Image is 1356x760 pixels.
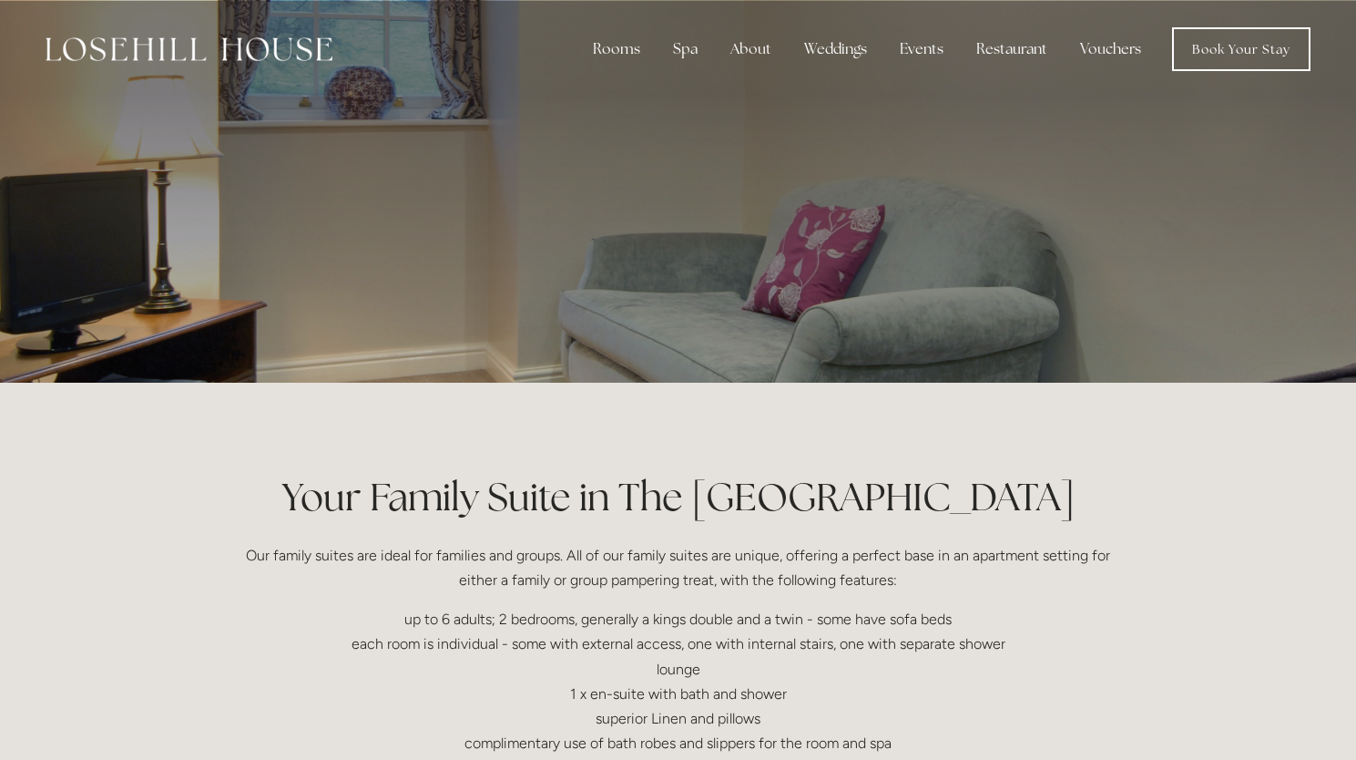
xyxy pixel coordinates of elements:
div: Spa [658,31,712,67]
div: Weddings [790,31,882,67]
img: Losehill House [46,37,332,61]
div: About [716,31,786,67]
div: Rooms [578,31,655,67]
h1: Your Family Suite in The [GEOGRAPHIC_DATA] [243,470,1114,524]
a: Book Your Stay [1172,27,1310,71]
div: Restaurant [962,31,1062,67]
p: Our family suites are ideal for families and groups. All of our family suites are unique, offerin... [243,543,1114,592]
a: Vouchers [1065,31,1156,67]
div: Events [885,31,958,67]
